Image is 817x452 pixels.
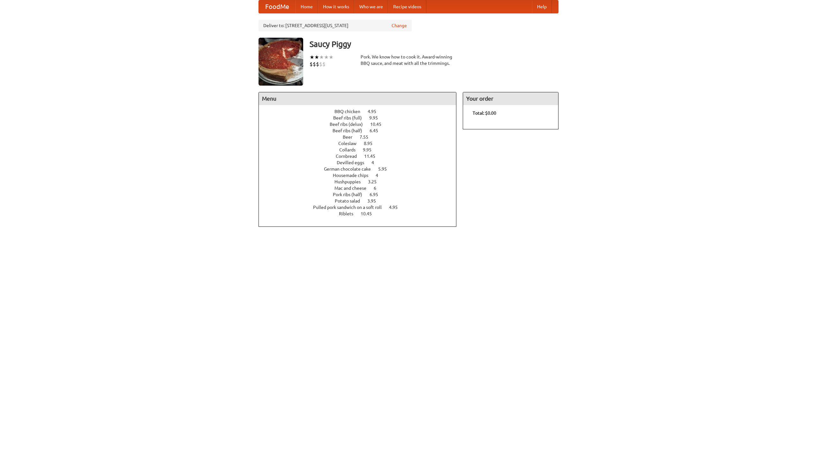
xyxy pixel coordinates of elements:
span: 6.95 [370,192,385,197]
li: ★ [329,54,334,61]
span: 7.55 [360,134,375,140]
a: German chocolate cake 5.95 [324,166,399,172]
a: Help [532,0,552,13]
h4: Menu [259,92,456,105]
a: Pork ribs (half) 6.95 [333,192,390,197]
span: Devilled eggs [337,160,371,165]
a: BBQ chicken 4.95 [334,109,388,114]
span: 10.45 [361,211,378,216]
span: Beer [343,134,359,140]
a: Housemade chips 4 [333,173,390,178]
span: 3.25 [368,179,383,184]
a: Pulled pork sandwich on a soft roll 4.95 [313,205,409,210]
li: ★ [324,54,329,61]
span: 6 [374,186,383,191]
span: 5.95 [378,166,393,172]
span: Beef ribs (half) [333,128,369,133]
span: Beef ribs (full) [333,115,368,120]
span: Beef ribs (delux) [330,122,369,127]
span: Coleslaw [338,141,363,146]
span: 6.45 [370,128,385,133]
a: Potato salad 3.95 [335,198,388,203]
span: BBQ chicken [334,109,367,114]
span: 4.95 [389,205,404,210]
a: How it works [318,0,354,13]
span: 9.95 [363,147,378,152]
li: ★ [314,54,319,61]
a: Coleslaw 8.95 [338,141,384,146]
span: 4.95 [368,109,383,114]
a: FoodMe [259,0,296,13]
span: 3.95 [367,198,382,203]
span: 4 [376,173,385,178]
span: 8.95 [364,141,379,146]
a: Devilled eggs 4 [337,160,386,165]
a: Beef ribs (delux) 10.45 [330,122,393,127]
span: 4 [371,160,380,165]
li: $ [319,61,322,68]
a: Recipe videos [388,0,426,13]
span: Hushpuppies [334,179,367,184]
span: 9.95 [369,115,384,120]
span: Cornbread [336,154,363,159]
li: ★ [319,54,324,61]
a: Change [392,22,407,29]
li: $ [322,61,326,68]
a: Who we are [354,0,388,13]
img: angular.jpg [259,38,303,86]
div: Deliver to: [STREET_ADDRESS][US_STATE] [259,20,412,31]
li: $ [313,61,316,68]
a: Riblets 10.45 [339,211,384,216]
h4: Your order [463,92,558,105]
a: Hushpuppies 3.25 [334,179,388,184]
span: 10.45 [370,122,388,127]
a: Home [296,0,318,13]
a: Beef ribs (full) 9.95 [333,115,390,120]
a: Cornbread 11.45 [336,154,387,159]
span: Housemade chips [333,173,375,178]
a: Beef ribs (half) 6.45 [333,128,390,133]
li: ★ [310,54,314,61]
span: Pork ribs (half) [333,192,369,197]
h3: Saucy Piggy [310,38,558,50]
span: Pulled pork sandwich on a soft roll [313,205,388,210]
a: Collards 9.95 [339,147,383,152]
span: 11.45 [364,154,382,159]
b: Total: $0.00 [473,111,496,116]
span: Collards [339,147,362,152]
a: Mac and cheese 6 [334,186,388,191]
span: German chocolate cake [324,166,377,172]
div: Pork. We know how to cook it. Award-winning BBQ sauce, and meat with all the trimmings. [361,54,456,66]
span: Riblets [339,211,360,216]
li: $ [316,61,319,68]
span: Mac and cheese [334,186,373,191]
span: Potato salad [335,198,366,203]
li: $ [310,61,313,68]
a: Beer 7.55 [343,134,380,140]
